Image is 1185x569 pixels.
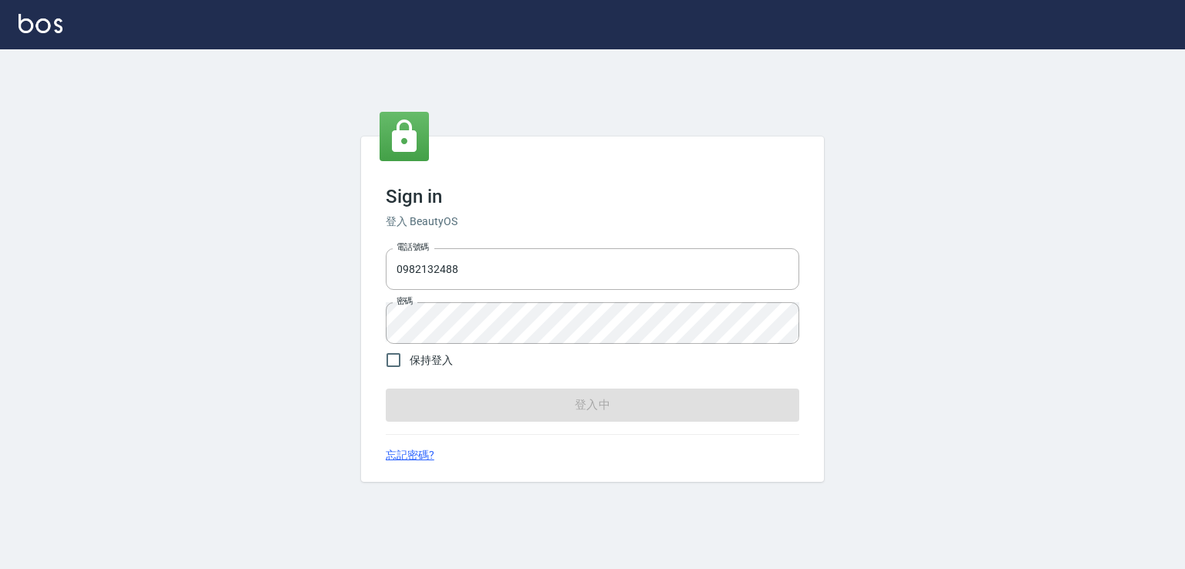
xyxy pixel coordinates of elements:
[386,186,799,207] h3: Sign in
[397,241,429,253] label: 電話號碼
[397,295,413,307] label: 密碼
[19,14,62,33] img: Logo
[386,447,434,463] a: 忘記密碼?
[410,352,453,369] span: 保持登入
[386,214,799,230] h6: 登入 BeautyOS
